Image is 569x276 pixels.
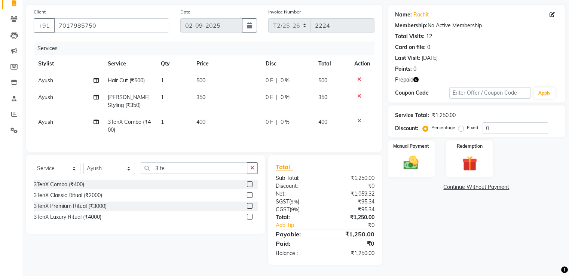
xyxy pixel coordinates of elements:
[449,87,531,99] input: Enter Offer / Coupon Code
[266,93,273,101] span: 0 F
[196,94,205,101] span: 350
[325,239,380,248] div: ₹0
[276,163,293,171] span: Total
[34,213,101,221] div: 3TenX Luxury Ritual (₹4000)
[270,190,325,198] div: Net:
[270,221,334,229] a: Add Tip
[196,77,205,84] span: 500
[325,249,380,257] div: ₹1,250.00
[395,54,420,62] div: Last Visit:
[427,43,430,51] div: 0
[458,154,482,173] img: _gift.svg
[389,183,564,191] a: Continue Without Payment
[34,55,103,72] th: Stylist
[533,88,555,99] button: Apply
[291,206,298,212] span: 9%
[141,162,247,174] input: Search or Scan
[395,125,418,132] div: Discount:
[350,55,374,72] th: Action
[108,94,150,108] span: [PERSON_NAME] Styling (₹350)
[38,94,53,101] span: Ayush
[413,11,429,19] a: Rachit
[395,22,558,30] div: No Active Membership
[432,111,456,119] div: ₹1,250.00
[276,77,278,85] span: |
[34,202,107,210] div: 3TenX Premium Ritual (₹3000)
[266,77,273,85] span: 0 F
[276,93,278,101] span: |
[34,9,46,15] label: Client
[34,42,380,55] div: Services
[395,111,429,119] div: Service Total:
[325,206,380,214] div: ₹95.34
[34,181,84,188] div: 3TenX Combo (₹400)
[103,55,156,72] th: Service
[276,118,278,126] span: |
[196,119,205,125] span: 400
[318,94,327,101] span: 350
[270,230,325,239] div: Payable:
[325,174,380,182] div: ₹1,250.00
[266,118,273,126] span: 0 F
[34,191,102,199] div: 3TenX Classic Ritual (₹2000)
[413,65,416,73] div: 0
[395,76,413,84] span: Prepaid
[395,65,412,73] div: Points:
[270,174,325,182] div: Sub Total:
[270,198,325,206] div: ( )
[108,77,145,84] span: Hair Cut (₹500)
[318,77,327,84] span: 500
[281,118,290,126] span: 0 %
[156,55,192,72] th: Qty
[291,199,298,205] span: 9%
[325,214,380,221] div: ₹1,250.00
[54,18,169,33] input: Search by Name/Mobile/Email/Code
[399,154,423,171] img: _cash.svg
[426,33,432,40] div: 12
[281,93,290,101] span: 0 %
[467,124,478,131] label: Fixed
[270,214,325,221] div: Total:
[180,9,190,15] label: Date
[395,89,449,97] div: Coupon Code
[192,55,261,72] th: Price
[281,77,290,85] span: 0 %
[270,239,325,248] div: Paid:
[38,119,53,125] span: Ayush
[268,9,301,15] label: Invoice Number
[261,55,314,72] th: Disc
[318,119,327,125] span: 400
[276,198,289,205] span: SGST
[395,11,412,19] div: Name:
[395,43,426,51] div: Card on file:
[395,22,428,30] div: Membership:
[457,143,483,150] label: Redemption
[276,206,290,213] span: CGST
[161,77,164,84] span: 1
[325,182,380,190] div: ₹0
[325,198,380,206] div: ₹95.34
[34,18,55,33] button: +91
[108,119,151,133] span: 3TenX Combo (₹400)
[270,249,325,257] div: Balance :
[38,77,53,84] span: Ayush
[395,33,425,40] div: Total Visits:
[431,124,455,131] label: Percentage
[161,94,164,101] span: 1
[314,55,350,72] th: Total
[270,182,325,190] div: Discount:
[393,143,429,150] label: Manual Payment
[325,190,380,198] div: ₹1,059.32
[325,230,380,239] div: ₹1,250.00
[422,54,438,62] div: [DATE]
[161,119,164,125] span: 1
[270,206,325,214] div: ( )
[334,221,380,229] div: ₹0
